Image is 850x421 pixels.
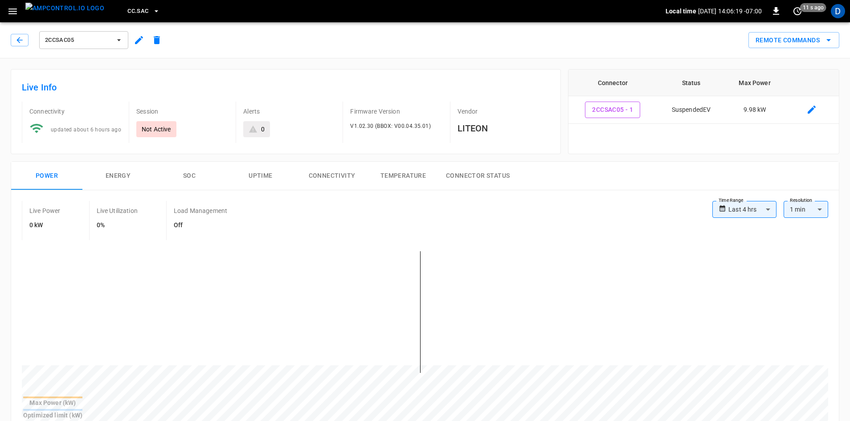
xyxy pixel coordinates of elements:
[748,32,839,49] div: remote commands options
[97,206,138,215] p: Live Utilization
[666,7,696,16] p: Local time
[728,201,776,218] div: Last 4 hrs
[29,107,122,116] p: Connectivity
[698,7,762,16] p: [DATE] 14:06:19 -07:00
[136,107,229,116] p: Session
[439,162,517,190] button: Connector Status
[350,107,442,116] p: Firmware Version
[657,96,725,124] td: SuspendedEV
[790,4,805,18] button: set refresh interval
[368,162,439,190] button: Temperature
[127,6,148,16] span: CC.SAC
[458,107,550,116] p: Vendor
[725,69,784,96] th: Max Power
[719,197,744,204] label: Time Range
[243,107,335,116] p: Alerts
[568,69,657,96] th: Connector
[748,32,839,49] button: Remote Commands
[784,201,828,218] div: 1 min
[174,206,227,215] p: Load Management
[568,69,839,124] table: connector table
[350,123,431,129] span: V1.02.30 (BBOX: V00.04.35.01)
[800,3,826,12] span: 11 s ago
[142,125,171,134] p: Not Active
[174,221,227,230] h6: Off
[11,162,82,190] button: Power
[29,206,61,215] p: Live Power
[29,221,61,230] h6: 0 kW
[45,35,111,45] span: 2CCSAC05
[657,69,725,96] th: Status
[225,162,296,190] button: Uptime
[790,197,812,204] label: Resolution
[124,3,163,20] button: CC.SAC
[458,121,550,135] h6: LITEON
[39,31,128,49] button: 2CCSAC05
[51,127,121,133] span: updated about 6 hours ago
[154,162,225,190] button: SOC
[22,80,550,94] h6: Live Info
[97,221,138,230] h6: 0%
[296,162,368,190] button: Connectivity
[725,96,784,124] td: 9.98 kW
[585,102,640,118] button: 2CCSAC05 - 1
[831,4,845,18] div: profile-icon
[261,125,265,134] div: 0
[82,162,154,190] button: Energy
[25,3,104,14] img: ampcontrol.io logo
